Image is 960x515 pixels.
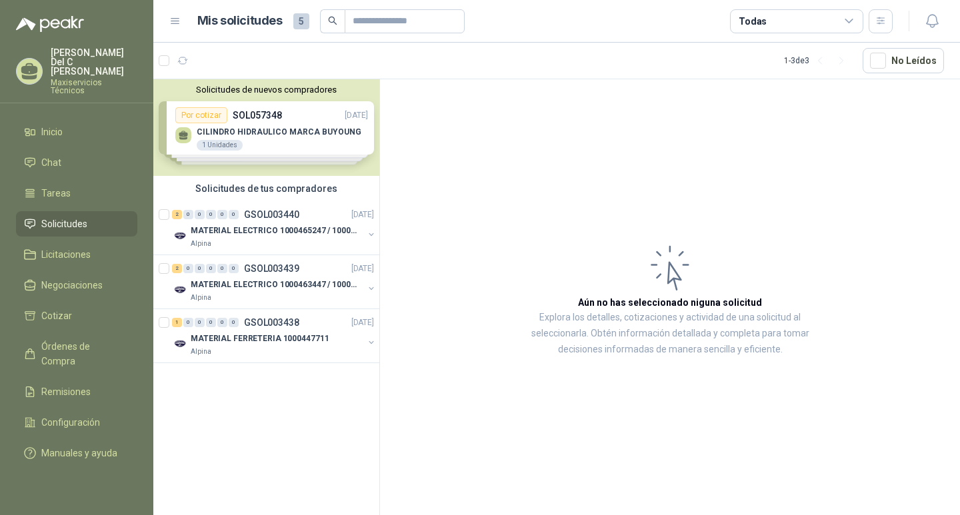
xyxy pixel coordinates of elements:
[16,150,137,175] a: Chat
[16,440,137,466] a: Manuales y ayuda
[41,247,91,262] span: Licitaciones
[191,346,211,357] p: Alpina
[217,210,227,219] div: 0
[41,384,91,399] span: Remisiones
[172,314,377,357] a: 1 0 0 0 0 0 GSOL003438[DATE] Company LogoMATERIAL FERRETERIA 1000447711Alpina
[41,186,71,201] span: Tareas
[191,278,357,291] p: MATERIAL ELECTRICO 1000463447 / 1000465800
[863,48,944,73] button: No Leídos
[351,316,374,329] p: [DATE]
[16,242,137,267] a: Licitaciones
[183,318,193,327] div: 0
[16,272,137,298] a: Negociaciones
[16,334,137,374] a: Órdenes de Compra
[217,264,227,273] div: 0
[41,415,100,430] span: Configuración
[197,11,283,31] h1: Mis solicitudes
[159,85,374,95] button: Solicitudes de nuevos compradores
[217,318,227,327] div: 0
[16,181,137,206] a: Tareas
[229,210,239,219] div: 0
[16,410,137,435] a: Configuración
[195,264,205,273] div: 0
[191,332,329,345] p: MATERIAL FERRETERIA 1000447711
[206,318,216,327] div: 0
[195,210,205,219] div: 0
[172,228,188,244] img: Company Logo
[41,125,63,139] span: Inicio
[172,210,182,219] div: 2
[351,262,374,275] p: [DATE]
[153,79,379,176] div: Solicitudes de nuevos compradoresPor cotizarSOL057348[DATE] CILINDRO HIDRAULICO MARCA BUYOUNG1 Un...
[191,292,211,303] p: Alpina
[153,176,379,201] div: Solicitudes de tus compradores
[206,264,216,273] div: 0
[51,79,137,95] p: Maxiservicios Técnicos
[183,264,193,273] div: 0
[206,210,216,219] div: 0
[51,48,137,76] p: [PERSON_NAME] Del C [PERSON_NAME]
[41,217,87,231] span: Solicitudes
[195,318,205,327] div: 0
[351,209,374,221] p: [DATE]
[172,260,377,303] a: 2 0 0 0 0 0 GSOL003439[DATE] Company LogoMATERIAL ELECTRICO 1000463447 / 1000465800Alpina
[183,210,193,219] div: 0
[244,318,299,327] p: GSOL003438
[172,207,377,249] a: 2 0 0 0 0 0 GSOL003440[DATE] Company LogoMATERIAL ELECTRICO 1000465247 / 1000466995Alpina
[229,264,239,273] div: 0
[172,282,188,298] img: Company Logo
[784,50,852,71] div: 1 - 3 de 3
[16,303,137,328] a: Cotizar
[328,16,337,25] span: search
[16,119,137,145] a: Inicio
[244,264,299,273] p: GSOL003439
[191,225,357,237] p: MATERIAL ELECTRICO 1000465247 / 1000466995
[41,339,125,368] span: Órdenes de Compra
[172,336,188,352] img: Company Logo
[293,13,309,29] span: 5
[172,264,182,273] div: 2
[16,379,137,404] a: Remisiones
[191,239,211,249] p: Alpina
[41,278,103,292] span: Negociaciones
[172,318,182,327] div: 1
[578,295,762,310] h3: Aún no has seleccionado niguna solicitud
[513,310,827,358] p: Explora los detalles, cotizaciones y actividad de una solicitud al seleccionarla. Obtén informaci...
[244,210,299,219] p: GSOL003440
[41,155,61,170] span: Chat
[16,16,84,32] img: Logo peakr
[41,446,117,460] span: Manuales y ayuda
[739,14,767,29] div: Todas
[16,211,137,237] a: Solicitudes
[229,318,239,327] div: 0
[41,308,72,323] span: Cotizar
